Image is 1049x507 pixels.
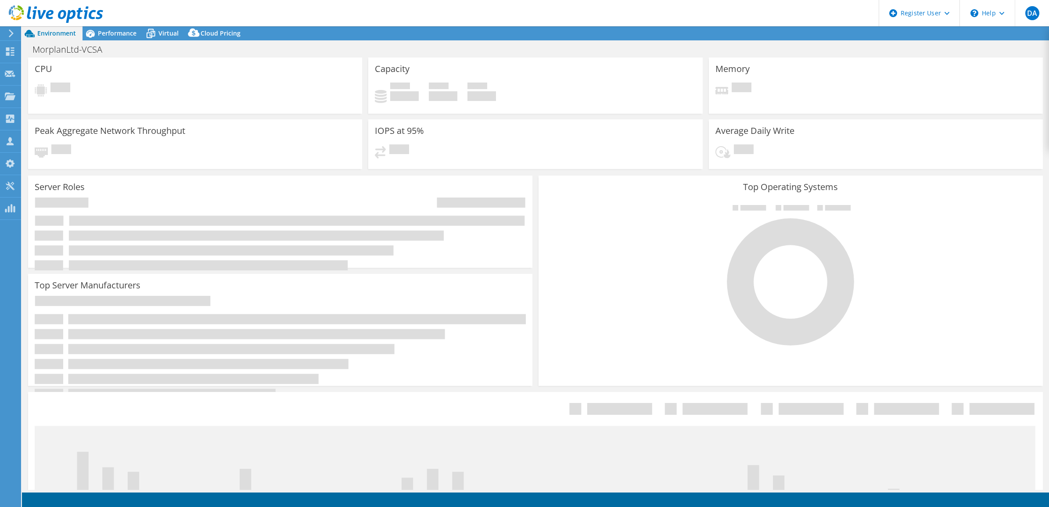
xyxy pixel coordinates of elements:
h3: Memory [715,64,750,74]
span: Pending [734,144,754,156]
h3: Server Roles [35,182,85,192]
span: Pending [50,83,70,94]
span: Total [467,83,487,91]
h4: 0 GiB [467,91,496,101]
span: Pending [389,144,409,156]
h3: Top Operating Systems [545,182,1036,192]
span: Pending [51,144,71,156]
h3: Average Daily Write [715,126,794,136]
span: Virtual [158,29,179,37]
h3: IOPS at 95% [375,126,424,136]
h1: MorplanLtd-VCSA [29,45,116,54]
h4: 0 GiB [429,91,457,101]
span: Used [390,83,410,91]
span: Free [429,83,449,91]
span: Environment [37,29,76,37]
span: Pending [732,83,751,94]
span: DA [1025,6,1039,20]
h3: Top Server Manufacturers [35,280,140,290]
h4: 0 GiB [390,91,419,101]
svg: \n [970,9,978,17]
span: Cloud Pricing [201,29,241,37]
span: Performance [98,29,137,37]
h3: Capacity [375,64,410,74]
h3: CPU [35,64,52,74]
h3: Peak Aggregate Network Throughput [35,126,185,136]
